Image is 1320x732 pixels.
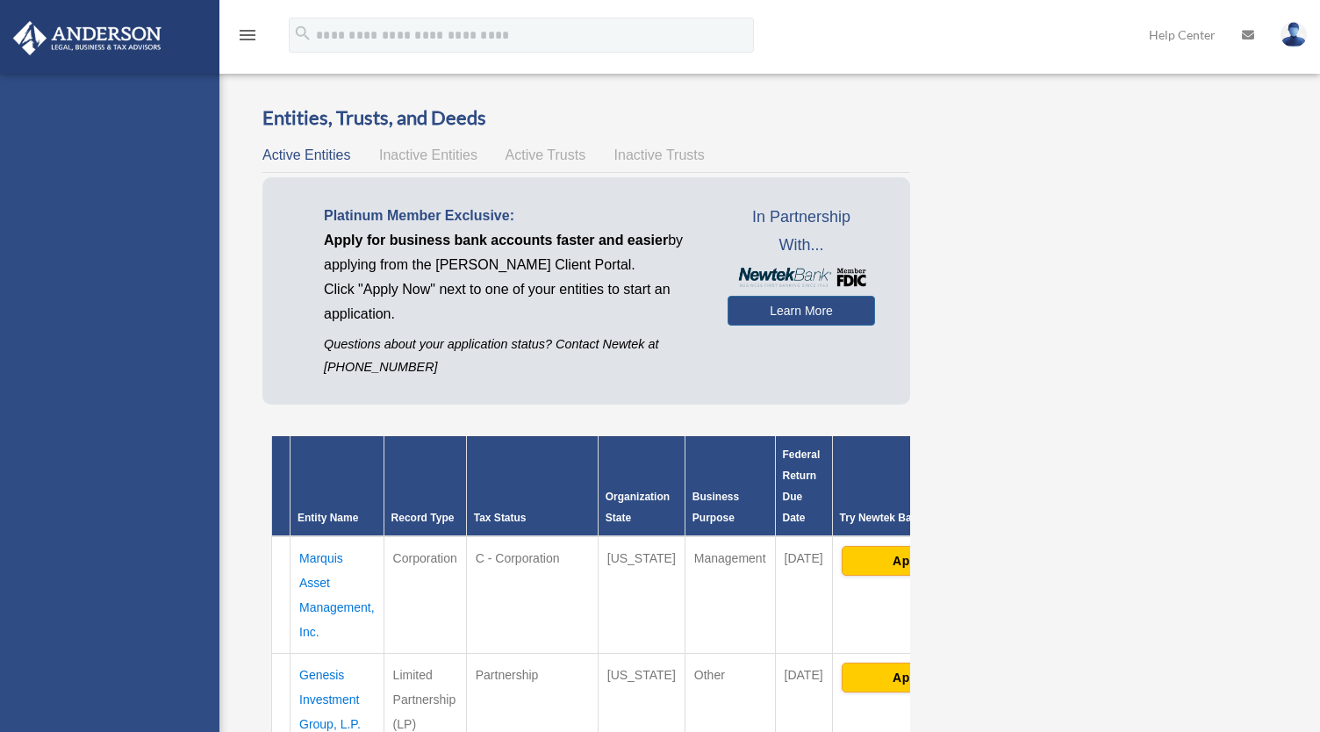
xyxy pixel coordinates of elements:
img: User Pic [1281,22,1307,47]
th: Tax Status [466,436,598,536]
td: [US_STATE] [598,536,685,654]
a: Learn More [728,296,875,326]
th: Organization State [598,436,685,536]
h3: Entities, Trusts, and Deeds [262,104,910,132]
button: Apply Now [842,546,1013,576]
th: Federal Return Due Date [775,436,832,536]
div: Try Newtek Bank [840,507,1015,528]
p: Click "Apply Now" next to one of your entities to start an application. [324,277,701,327]
p: by applying from the [PERSON_NAME] Client Portal. [324,228,701,277]
span: Inactive Entities [379,147,477,162]
td: C - Corporation [466,536,598,654]
span: Apply for business bank accounts faster and easier [324,233,668,248]
span: Active Entities [262,147,350,162]
a: menu [237,31,258,46]
th: Entity Name [291,436,384,536]
p: Platinum Member Exclusive: [324,204,701,228]
img: Anderson Advisors Platinum Portal [8,21,167,55]
button: Apply Now [842,663,1013,693]
img: NewtekBankLogoSM.png [736,268,866,287]
th: Business Purpose [685,436,775,536]
i: menu [237,25,258,46]
td: [DATE] [775,536,832,654]
p: Questions about your application status? Contact Newtek at [PHONE_NUMBER] [324,334,701,377]
td: Marquis Asset Management, Inc. [291,536,384,654]
span: Inactive Trusts [614,147,705,162]
td: Management [685,536,775,654]
th: Record Type [384,436,466,536]
span: In Partnership With... [728,204,875,259]
td: Corporation [384,536,466,654]
span: Active Trusts [506,147,586,162]
i: search [293,24,312,43]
